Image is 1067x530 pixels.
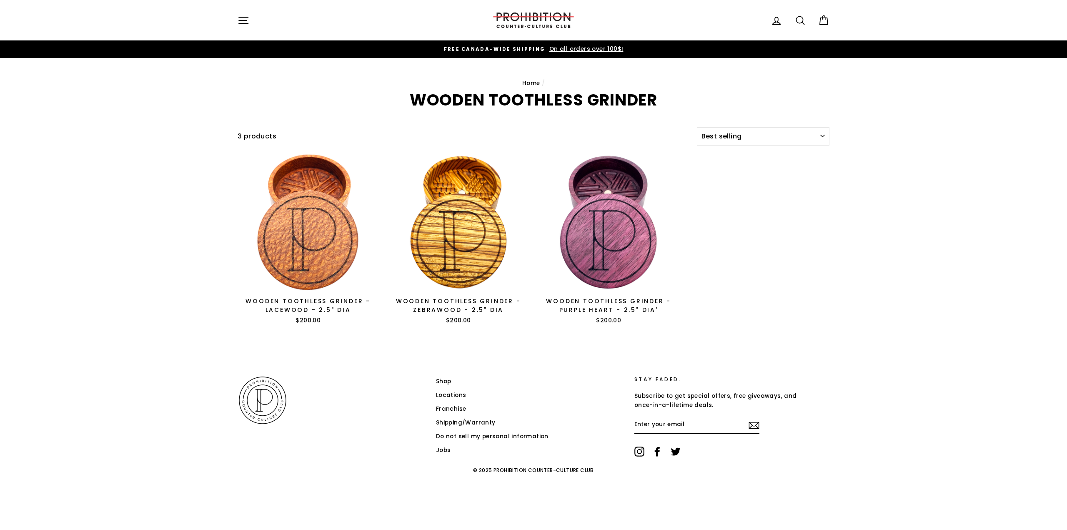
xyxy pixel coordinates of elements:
[238,297,379,314] div: WOODEN TOOTHLESS GRINDER - LACEWOOD - 2.5" DIA
[238,375,288,425] img: PROHIBITION COUNTER-CULTURE CLUB
[538,152,679,328] a: WOODEN TOOTHLESS GRINDER - PURPLE HEART - 2.5" DIA'$200.00
[388,297,529,314] div: WOODEN TOOTHLESS GRINDER - ZEBRAWOOD - 2.5" DIA
[436,403,466,415] a: Franchise
[634,375,799,383] p: STAY FADED.
[238,92,829,108] h1: WOODEN TOOTHLESS GRINDER
[444,46,546,53] span: FREE CANADA-WIDE SHIPPING
[436,375,451,388] a: Shop
[542,79,545,87] span: /
[238,316,379,325] div: $200.00
[492,13,575,28] img: PROHIBITION COUNTER-CULTURE CLUB
[240,45,827,54] a: FREE CANADA-WIDE SHIPPING On all orders over 100$!
[547,45,624,53] span: On all orders over 100$!
[436,444,451,457] a: Jobs
[522,79,540,87] a: Home
[436,389,466,402] a: Locations
[238,79,829,88] nav: breadcrumbs
[388,316,529,325] div: $200.00
[634,392,799,410] p: Subscribe to get special offers, free giveaways, and once-in-a-lifetime deals.
[238,463,829,477] p: © 2025 PROHIBITION COUNTER-CULTURE CLUB
[538,316,679,325] div: $200.00
[238,152,379,328] a: WOODEN TOOTHLESS GRINDER - LACEWOOD - 2.5" DIA$200.00
[388,152,529,328] a: WOODEN TOOTHLESS GRINDER - ZEBRAWOOD - 2.5" DIA$200.00
[436,417,496,429] a: Shipping/Warranty
[538,297,679,314] div: WOODEN TOOTHLESS GRINDER - PURPLE HEART - 2.5" DIA'
[634,416,759,434] input: Enter your email
[436,430,549,443] a: Do not sell my personal information
[238,131,694,142] div: 3 products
